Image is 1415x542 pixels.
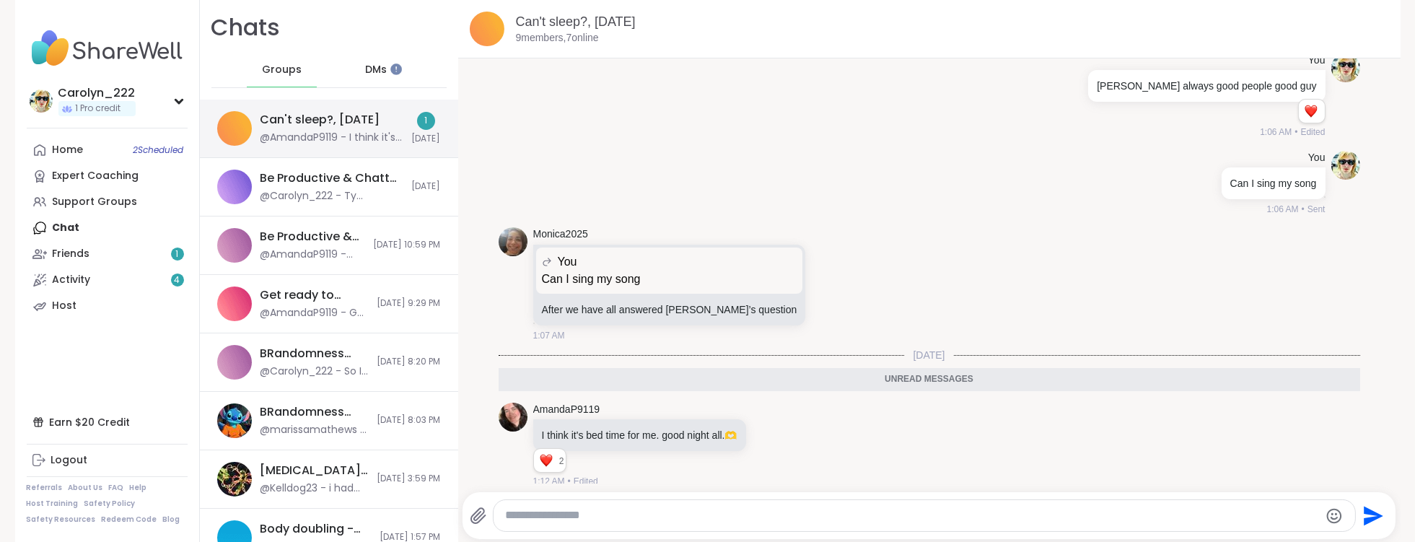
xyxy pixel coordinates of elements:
span: 1:07 AM [533,329,565,342]
div: @Carolyn_222 - Ty @Monica2025 for the safe space in the leate night 🌙. [260,189,403,204]
div: Reaction list [534,449,559,472]
span: DMs [365,63,387,77]
span: [DATE] 8:03 PM [377,414,441,427]
div: BRandomness last call, [DATE] [260,404,369,420]
span: • [1294,126,1297,139]
img: Art Therapy, Oct 10 [217,462,252,497]
a: Friends1 [27,241,188,267]
a: FAQ [109,483,124,493]
span: 2 [559,455,566,468]
span: • [1302,203,1305,216]
h1: Chats [211,12,281,44]
img: Carolyn_222 [30,89,53,113]
div: Be Productive & Chatty - Body Doubling, [DATE] [260,229,365,245]
a: Expert Coaching [27,163,188,189]
button: Send [1356,499,1388,532]
span: [DATE] 10:59 PM [374,239,441,251]
span: [DATE] [412,133,441,145]
span: • [568,475,571,488]
div: Logout [51,453,88,468]
img: BRandomness Ohana Open Forum, Oct 09 [217,345,252,380]
div: @Kelldog23 - i had fun been nicde outside to do it but kids the nabiours were outsude [260,481,369,496]
img: https://sharewell-space-live.sfo3.digitaloceanspaces.com/user-generated/41d32855-0ec4-4264-b983-4... [499,227,527,256]
div: [MEDICAL_DATA], [DATE] [260,463,369,478]
button: Emoji picker [1326,507,1343,525]
div: Home [53,143,84,157]
div: BRandomness Ohana Open Forum, [DATE] [260,346,369,362]
a: AmandaP9119 [533,403,600,417]
span: 1:06 AM [1260,126,1292,139]
span: 1 Pro credit [76,102,121,115]
a: Safety Resources [27,515,96,525]
span: Sent [1307,203,1326,216]
span: [DATE] [412,180,441,193]
img: https://sharewell-space-live.sfo3.digitaloceanspaces.com/user-generated/0d92a1c0-b5fe-436d-b9ab-5... [1331,151,1360,180]
div: Earn $20 Credit [27,409,188,435]
button: Reactions: love [538,455,553,466]
div: Activity [53,273,91,287]
div: Get ready to sleep!, [DATE] [260,287,369,303]
div: @AmandaP9119 - longer then I thought lol [260,248,365,262]
h4: You [1308,53,1326,68]
div: Can't sleep?, [DATE] [260,112,380,128]
iframe: Spotlight [390,64,402,75]
div: @Carolyn_222 - So I can pop in from gothic vampire party [260,364,369,379]
a: Home2Scheduled [27,137,188,163]
div: Reaction list [1299,100,1324,123]
div: @AmandaP9119 - I think it's bed time for me. good night all.🫶 [260,131,403,145]
img: Be Productive & Chatty - Body Doubling , Oct 11 [217,170,252,204]
a: Support Groups [27,189,188,215]
div: Unread messages [499,368,1360,391]
p: [PERSON_NAME] always good people good guy [1097,79,1316,93]
a: Referrals [27,483,63,493]
img: BRandomness last call, Oct 10 [217,403,252,438]
p: Can I sing my song [1230,176,1317,191]
a: Monica2025 [533,227,588,242]
a: Safety Policy [84,499,136,509]
span: 1:06 AM [1267,203,1299,216]
span: Edited [1300,126,1325,139]
div: Carolyn_222 [58,85,136,101]
img: ShareWell Nav Logo [27,23,188,74]
div: Host [53,299,77,313]
h4: You [1308,151,1326,165]
img: Get ready to sleep!, Oct 10 [217,287,252,321]
span: 1 [176,248,179,261]
span: [DATE] 9:29 PM [377,297,441,310]
a: Host [27,293,188,319]
img: Can't sleep?, Oct 11 [217,111,252,146]
img: https://sharewell-space-live.sfo3.digitaloceanspaces.com/user-generated/22618c92-09c8-4d99-afa0-e... [499,403,527,432]
div: Support Groups [53,195,138,209]
img: Be Productive & Chatty - Body Doubling, Oct 10 [217,228,252,263]
span: [DATE] 3:59 PM [377,473,441,485]
span: You [558,253,577,271]
span: Edited [574,475,598,488]
p: I think it's bed time for me. good night all.🫶 [542,428,737,442]
span: Groups [262,63,302,77]
div: @AmandaP9119 - GO [PERSON_NAME]!!!! [260,306,369,320]
textarea: Type your message [505,508,1319,523]
a: Host Training [27,499,79,509]
p: 9 members, 7 online [516,31,599,45]
button: Reactions: love [1303,105,1318,117]
span: 4 [175,274,180,287]
a: About Us [69,483,103,493]
span: [DATE] 8:20 PM [377,356,441,368]
div: @marissamathews - i love my mom to death but she is a very straight forward person and sometimes ... [260,423,369,437]
p: After we have all answered [PERSON_NAME]’s question [542,302,797,317]
span: [DATE] [904,348,953,362]
a: Logout [27,447,188,473]
div: Friends [53,247,90,261]
img: Can't sleep?, Oct 11 [470,12,504,46]
div: Expert Coaching [53,169,139,183]
div: 1 [417,112,435,130]
span: 1:12 AM [533,475,565,488]
img: https://sharewell-space-live.sfo3.digitaloceanspaces.com/user-generated/0d92a1c0-b5fe-436d-b9ab-5... [1331,53,1360,82]
a: Activity4 [27,267,188,293]
a: Can't sleep?, [DATE] [516,14,636,29]
a: Redeem Code [102,515,157,525]
a: Help [130,483,147,493]
a: Blog [163,515,180,525]
div: Be Productive & Chatty - Body Doubling , [DATE] [260,170,403,186]
span: 2 Scheduled [133,144,184,156]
